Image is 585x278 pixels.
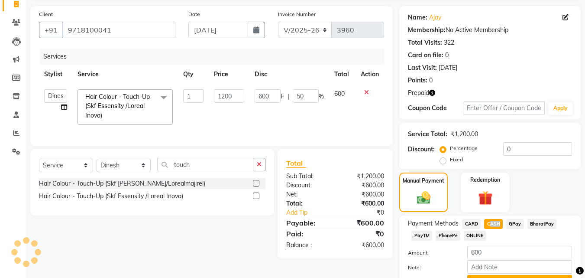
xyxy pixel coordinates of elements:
span: Total [286,159,306,168]
label: Client [39,10,53,18]
input: Search or Scan [157,158,253,171]
div: ₹600.00 [335,241,391,250]
div: ₹600.00 [335,190,391,199]
div: Sub Total: [280,172,335,181]
input: Amount [467,246,572,259]
a: Ajay [429,13,441,22]
img: _gift.svg [474,189,497,207]
label: Percentage [450,144,478,152]
label: Invoice Number [278,10,316,18]
button: +91 [39,22,63,38]
div: Balance : [280,241,335,250]
div: ₹600.00 [335,218,391,228]
span: ONLINE [464,231,486,241]
div: Service Total: [408,130,447,139]
span: Prepaid [408,88,429,98]
div: Net: [280,190,335,199]
span: BharatPay [527,219,557,229]
span: CASH [484,219,503,229]
span: % [319,92,324,101]
div: Payable: [280,218,335,228]
span: PayTM [411,231,432,241]
div: Last Visit: [408,63,437,72]
span: F [281,92,284,101]
div: ₹1,200.00 [335,172,391,181]
span: | [288,92,289,101]
div: Discount: [408,145,435,154]
div: Total Visits: [408,38,442,47]
label: Note: [401,264,460,271]
label: Date [188,10,200,18]
div: Card on file: [408,51,443,60]
span: GPay [506,219,524,229]
th: Service [72,65,178,84]
button: Apply [548,102,573,115]
div: ₹0 [345,208,391,217]
div: Coupon Code [408,104,462,113]
span: PhonePe [436,231,460,241]
img: _cash.svg [413,190,435,206]
div: 0 [429,76,433,85]
div: [DATE] [439,63,457,72]
span: 600 [334,90,345,98]
div: 0 [445,51,449,60]
div: ₹600.00 [335,199,391,208]
label: Fixed [450,156,463,164]
div: Paid: [280,229,335,239]
th: Price [209,65,249,84]
span: Payment Methods [408,219,459,228]
div: Total: [280,199,335,208]
div: 322 [444,38,454,47]
div: ₹1,200.00 [451,130,478,139]
th: Disc [249,65,329,84]
a: x [102,111,106,119]
div: ₹0 [335,229,391,239]
div: Hair Colour - Touch-Up (Skf [PERSON_NAME]/Lorealmajirel) [39,179,205,188]
div: Points: [408,76,427,85]
span: CARD [462,219,481,229]
span: Hair Colour - Touch-Up (Skf Essensity /Loreal Inova) [85,93,150,119]
label: Redemption [470,176,500,184]
div: Name: [408,13,427,22]
div: ₹600.00 [335,181,391,190]
input: Search by Name/Mobile/Email/Code [62,22,175,38]
div: Discount: [280,181,335,190]
input: Enter Offer / Coupon Code [463,101,545,115]
div: Hair Colour - Touch-Up (Skf Essensity /Loreal Inova) [39,192,183,201]
label: Amount: [401,249,460,257]
a: Add Tip [280,208,344,217]
div: Membership: [408,26,446,35]
th: Total [329,65,356,84]
th: Stylist [39,65,72,84]
input: Add Note [467,260,572,274]
label: Manual Payment [403,177,444,185]
div: No Active Membership [408,26,572,35]
div: Services [40,49,391,65]
th: Qty [178,65,209,84]
th: Action [356,65,384,84]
